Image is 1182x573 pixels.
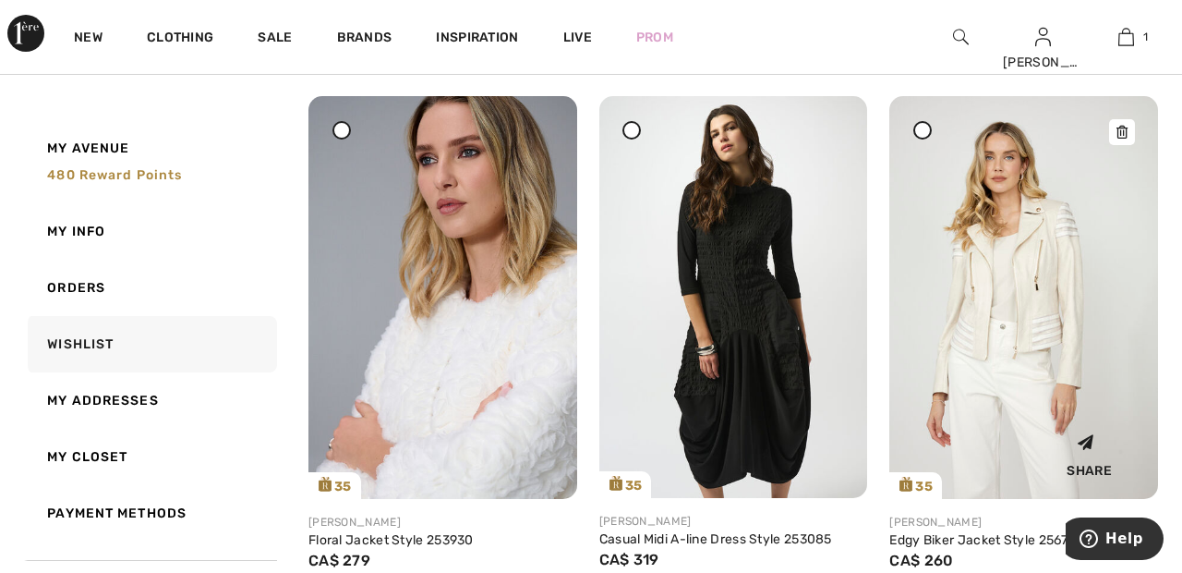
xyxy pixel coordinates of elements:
[258,30,292,49] a: Sale
[889,532,1091,548] a: Edgy Biker Jacket Style 256770u
[1003,53,1084,72] div: [PERSON_NAME]
[599,551,659,568] span: CA$ 319
[308,96,577,499] img: joseph-ribkoff-jackets-blazers-vanilla-30_253930a_1_80ef_search.jpg
[436,30,518,49] span: Inspiration
[47,167,182,183] span: 480 Reward points
[1035,28,1051,45] a: Sign In
[889,552,953,569] span: CA$ 260
[24,429,277,485] a: My Closet
[24,372,277,429] a: My Addresses
[24,485,277,542] a: Payment Methods
[308,514,577,530] div: [PERSON_NAME]
[1085,26,1166,48] a: 1
[24,260,277,316] a: Orders
[889,514,1158,530] div: [PERSON_NAME]
[24,316,277,372] a: Wishlist
[599,96,868,498] a: 35
[599,513,868,530] div: [PERSON_NAME]
[599,96,868,498] img: joseph-ribkoff-dresses-jumpsuits-black_253085_5_ae92_search.jpg
[337,30,392,49] a: Brands
[308,532,474,548] a: Floral Jacket Style 253930
[47,139,129,158] span: My Avenue
[1035,26,1051,48] img: My Info
[1034,420,1144,485] div: Share
[599,531,832,547] a: Casual Midi A-line Dress Style 253085
[308,96,577,499] a: 35
[1066,518,1164,564] iframe: Opens a widget where you can find more information
[563,28,592,47] a: Live
[147,30,213,49] a: Clothing
[74,30,103,49] a: New
[636,28,673,47] a: Prom
[24,203,277,260] a: My Info
[953,26,969,48] img: search the website
[1118,26,1134,48] img: My Bag
[7,15,44,52] img: 1ère Avenue
[308,552,370,569] span: CA$ 279
[889,96,1158,499] img: frank-lyman-jackets-blazers-off-white_256770_3_41d2_search.jpg
[1143,29,1148,45] span: 1
[889,96,1158,499] a: 35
